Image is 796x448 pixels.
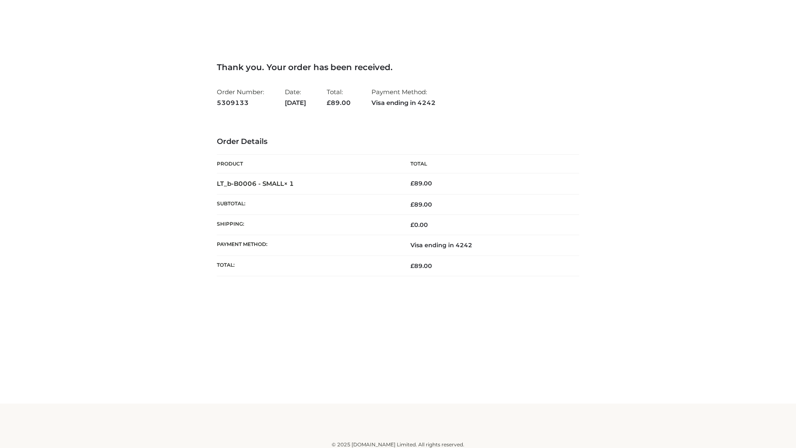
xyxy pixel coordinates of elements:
span: £ [327,99,331,107]
h3: Thank you. Your order has been received. [217,62,579,72]
th: Product [217,155,398,173]
strong: Visa ending in 4242 [371,97,436,108]
span: 89.00 [410,262,432,270]
li: Date: [285,85,306,110]
li: Order Number: [217,85,264,110]
th: Total [398,155,579,173]
li: Payment Method: [371,85,436,110]
span: £ [410,180,414,187]
strong: LT_b-B0006 - SMALL [217,180,294,187]
li: Total: [327,85,351,110]
td: Visa ending in 4242 [398,235,579,256]
bdi: 89.00 [410,180,432,187]
strong: 5309133 [217,97,264,108]
span: £ [410,262,414,270]
span: £ [410,201,414,208]
th: Subtotal: [217,194,398,214]
th: Payment method: [217,235,398,256]
th: Shipping: [217,215,398,235]
h3: Order Details [217,137,579,146]
strong: [DATE] [285,97,306,108]
span: 89.00 [410,201,432,208]
bdi: 0.00 [410,221,428,229]
strong: × 1 [284,180,294,187]
span: £ [410,221,414,229]
span: 89.00 [327,99,351,107]
th: Total: [217,256,398,276]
